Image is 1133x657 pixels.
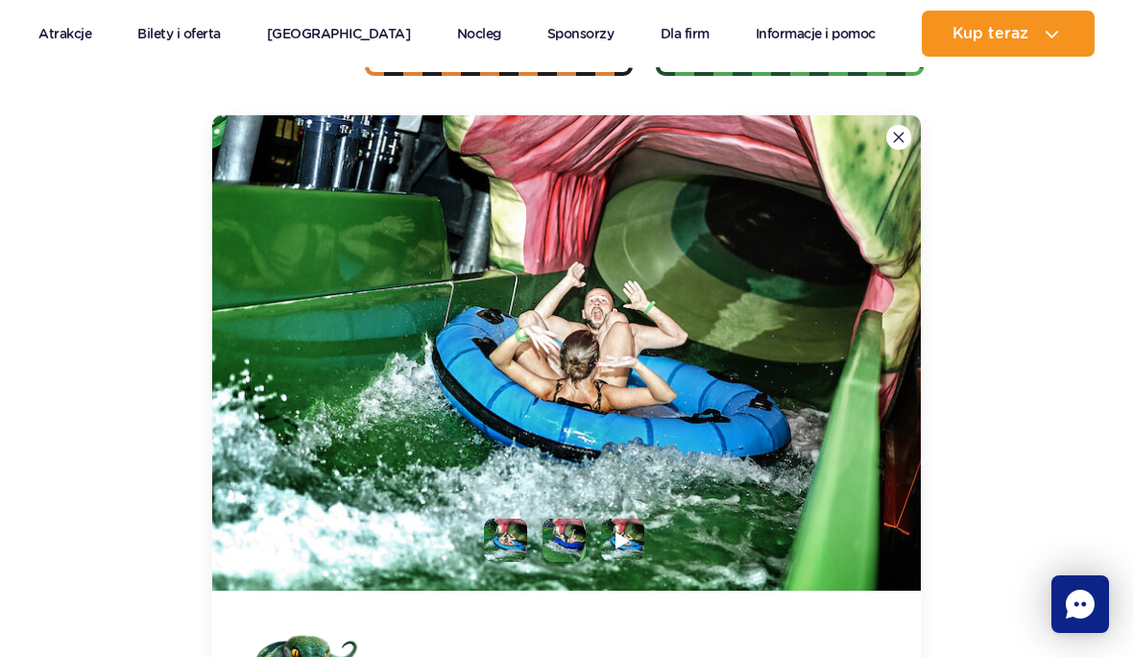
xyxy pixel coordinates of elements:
[952,25,1028,42] span: Kup teraz
[137,11,221,57] a: Bilety i oferta
[922,11,1095,57] button: Kup teraz
[267,11,411,57] a: [GEOGRAPHIC_DATA]
[212,115,921,591] img: Anaconda
[38,11,91,57] a: Atrakcje
[547,11,615,57] a: Sponsorzy
[756,11,876,57] a: Informacje i pomoc
[661,11,710,57] a: Dla firm
[1051,575,1109,633] div: Chat
[457,11,501,57] a: Nocleg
